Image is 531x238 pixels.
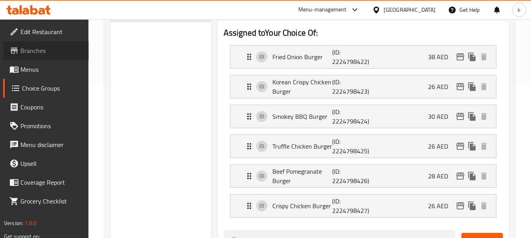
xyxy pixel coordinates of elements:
[454,111,466,122] button: edit
[428,112,454,121] p: 30 AED
[478,170,490,182] button: delete
[332,196,372,215] p: (ID: 2224798427)
[332,137,372,156] p: (ID: 2224798425)
[478,51,490,63] button: delete
[466,170,478,182] button: duplicate
[3,22,89,41] a: Edit Restaurant
[298,5,347,15] div: Menu-management
[478,111,490,122] button: delete
[466,111,478,122] button: duplicate
[272,112,333,121] p: Smokey BBQ Burger
[332,167,372,185] p: (ID: 2224798426)
[20,178,83,187] span: Coverage Report
[224,72,503,102] li: Expand
[24,218,37,228] span: 1.0.0
[3,98,89,116] a: Coupons
[224,131,503,161] li: Expand
[3,60,89,79] a: Menus
[3,41,89,60] a: Branches
[272,52,333,62] p: Fried Onion Burger
[466,51,478,63] button: duplicate
[224,42,503,72] li: Expand
[466,200,478,212] button: duplicate
[478,200,490,212] button: delete
[3,116,89,135] a: Promotions
[20,196,83,206] span: Grocery Checklist
[20,102,83,112] span: Coupons
[272,201,333,211] p: Crispy Chicken Burger
[272,167,333,185] p: Beef Pomegranate Burger
[478,140,490,152] button: delete
[428,82,454,91] p: 26 AED
[4,218,23,228] span: Version:
[332,107,372,126] p: (ID: 2224798424)
[454,170,466,182] button: edit
[3,173,89,192] a: Coverage Report
[230,45,496,68] div: Expand
[332,47,372,66] p: (ID: 2224798422)
[478,81,490,93] button: delete
[3,79,89,98] a: Choice Groups
[272,77,333,96] p: Korean Crispy Chicken Burger
[332,77,372,96] p: (ID: 2224798423)
[3,135,89,154] a: Menu disclaimer
[20,46,83,55] span: Branches
[466,81,478,93] button: duplicate
[454,200,466,212] button: edit
[22,84,83,93] span: Choice Groups
[224,27,503,39] h2: Assigned to Your Choice Of:
[428,201,454,211] p: 26 AED
[3,192,89,211] a: Grocery Checklist
[454,81,466,93] button: edit
[20,159,83,168] span: Upsell
[224,161,503,191] li: Expand
[518,5,520,14] span: k
[428,171,454,181] p: 28 AED
[384,5,435,14] div: [GEOGRAPHIC_DATA]
[20,27,83,36] span: Edit Restaurant
[20,121,83,131] span: Promotions
[20,140,83,149] span: Menu disclaimer
[230,75,496,98] div: Expand
[466,140,478,152] button: duplicate
[428,142,454,151] p: 26 AED
[230,105,496,128] div: Expand
[230,194,496,217] div: Expand
[3,154,89,173] a: Upsell
[272,142,333,151] p: Truffle Chicken Burger
[230,165,496,187] div: Expand
[454,51,466,63] button: edit
[428,52,454,62] p: 38 AED
[20,65,83,74] span: Menus
[454,140,466,152] button: edit
[224,102,503,131] li: Expand
[230,135,496,158] div: Expand
[224,191,503,221] li: Expand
